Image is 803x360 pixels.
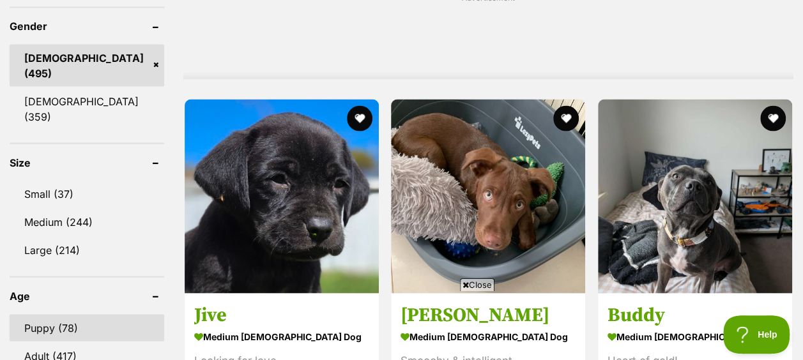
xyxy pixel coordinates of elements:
strong: medium [DEMOGRAPHIC_DATA] Dog [608,327,783,345]
button: favourite [760,105,786,131]
a: [DEMOGRAPHIC_DATA] (359) [10,87,164,130]
header: Age [10,290,164,301]
a: Large (214) [10,236,164,263]
button: favourite [554,105,579,131]
img: Jive - Beagle x Staffordshire Bull Terrier Dog [185,99,379,293]
a: Medium (244) [10,208,164,235]
a: Puppy (78) [10,314,164,341]
img: Chai Latte - Labrador Retriever x Australian Kelpie Dog [391,99,585,293]
iframe: Advertisement [169,296,634,354]
iframe: Help Scout Beacon - Open [723,315,790,354]
img: Buddy - Staffordshire Bull Terrier Dog [598,99,792,293]
button: favourite [347,105,372,131]
span: Close [460,278,494,291]
a: [DEMOGRAPHIC_DATA] (495) [10,44,164,86]
header: Gender [10,20,164,32]
a: Small (37) [10,180,164,207]
header: Size [10,156,164,168]
h3: Buddy [608,303,783,327]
